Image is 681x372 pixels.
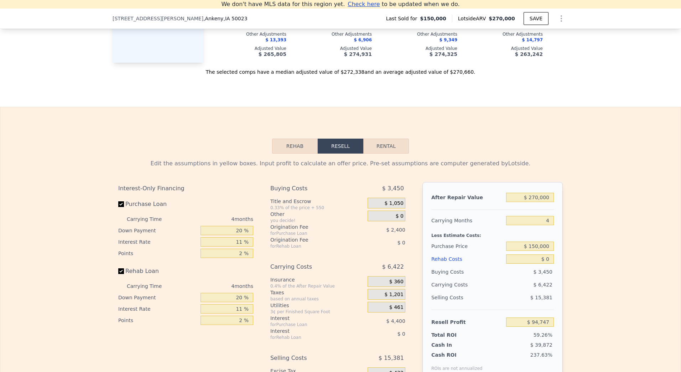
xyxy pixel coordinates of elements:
span: $ 360 [389,279,404,285]
label: Purchase Loan [118,198,198,211]
span: 59.26% [534,332,552,338]
span: $ 265,805 [259,51,286,57]
div: Interest Rate [118,236,198,248]
div: Points [118,248,198,259]
div: 0.4% of the After Repair Value [270,283,365,289]
span: 237.63% [530,352,552,358]
span: $ 1,201 [384,291,403,298]
div: After Repair Value [431,191,503,204]
span: $ 6,422 [534,282,552,288]
div: 3¢ per Finished Square Foot [270,309,365,315]
span: $ 0 [397,331,405,337]
span: $ 4,400 [386,318,405,324]
span: , Ankeny [203,15,247,22]
div: 0.33% of the price + 550 [270,205,365,211]
div: Adjusted Value [383,46,457,51]
div: Rehab Costs [431,253,503,265]
div: for Rehab Loan [270,243,350,249]
div: Insurance [270,276,365,283]
div: Other Adjustments [212,31,286,37]
div: Carrying Months [431,214,503,227]
div: Purchase Price [431,240,503,253]
div: Resell Profit [431,316,503,329]
span: $ 2,400 [386,227,405,233]
button: Resell [318,139,363,154]
div: Less Estimate Costs: [431,227,554,240]
label: Rehab Loan [118,265,198,278]
div: Interest-Only Financing [118,182,253,195]
span: $ 15,381 [530,295,552,300]
span: $150,000 [420,15,446,22]
span: [STREET_ADDRESS][PERSON_NAME] [113,15,203,22]
div: based on annual taxes [270,296,365,302]
span: $ 1,050 [384,200,403,207]
div: Cash ROI [431,351,483,358]
div: Buying Costs [431,265,503,278]
div: 4 months [176,213,253,225]
span: $270,000 [489,16,515,21]
span: $ 15,381 [379,352,404,365]
button: Rehab [272,139,318,154]
div: Points [118,315,198,326]
span: $ 274,931 [344,51,372,57]
div: Carrying Time [127,280,173,292]
span: $ 14,797 [522,37,543,42]
span: , IA 50023 [223,16,247,21]
button: Show Options [554,11,568,26]
div: Cash In [431,341,476,348]
div: 4 months [176,280,253,292]
span: $ 3,450 [534,269,552,275]
div: Origination Fee [270,223,350,231]
div: Selling Costs [431,291,503,304]
input: Rehab Loan [118,268,124,274]
span: $ 3,450 [382,182,404,195]
div: Buying Costs [270,182,350,195]
div: Down Payment [118,292,198,303]
div: Adjusted Value [298,46,372,51]
div: Carrying Costs [431,278,476,291]
div: Edit the assumptions in yellow boxes. Input profit to calculate an offer price. Pre-set assumptio... [118,159,563,168]
div: Title and Escrow [270,198,365,205]
span: $ 6,906 [354,37,372,42]
button: SAVE [524,12,549,25]
div: Adjusted Value [212,46,286,51]
span: $ 39,872 [530,342,552,348]
div: ROIs are not annualized [431,358,483,371]
span: $ 0 [397,240,405,246]
div: Other Adjustments [383,31,457,37]
span: $ 461 [389,304,404,311]
span: Lotside ARV [458,15,489,22]
span: Check here [348,1,380,7]
span: $ 6,422 [382,260,404,273]
div: Other Adjustments [554,31,628,37]
div: Adjusted Value [554,46,628,51]
span: $ 263,242 [515,51,543,57]
div: Selling Costs [270,352,350,365]
div: Origination Fee [270,236,350,243]
div: Down Payment [118,225,198,236]
span: $ 13,393 [265,37,286,42]
div: The selected comps have a median adjusted value of $272,338 and an average adjusted value of $270... [113,63,568,76]
div: Taxes [270,289,365,296]
div: Utilities [270,302,365,309]
div: Adjusted Value [469,46,543,51]
div: Interest [270,315,350,322]
div: Interest Rate [118,303,198,315]
div: for Purchase Loan [270,231,350,236]
span: $ 0 [396,213,404,219]
div: Other [270,211,365,218]
span: Last Sold for [386,15,420,22]
div: Interest [270,327,350,335]
div: Carrying Costs [270,260,350,273]
div: for Purchase Loan [270,322,350,327]
div: Carrying Time [127,213,173,225]
div: Other Adjustments [469,31,543,37]
div: you decide! [270,218,365,223]
div: Total ROI [431,331,476,339]
span: $ 274,325 [430,51,457,57]
span: $ 9,349 [440,37,457,42]
div: Other Adjustments [298,31,372,37]
div: for Rehab Loan [270,335,350,340]
input: Purchase Loan [118,201,124,207]
button: Rental [363,139,409,154]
